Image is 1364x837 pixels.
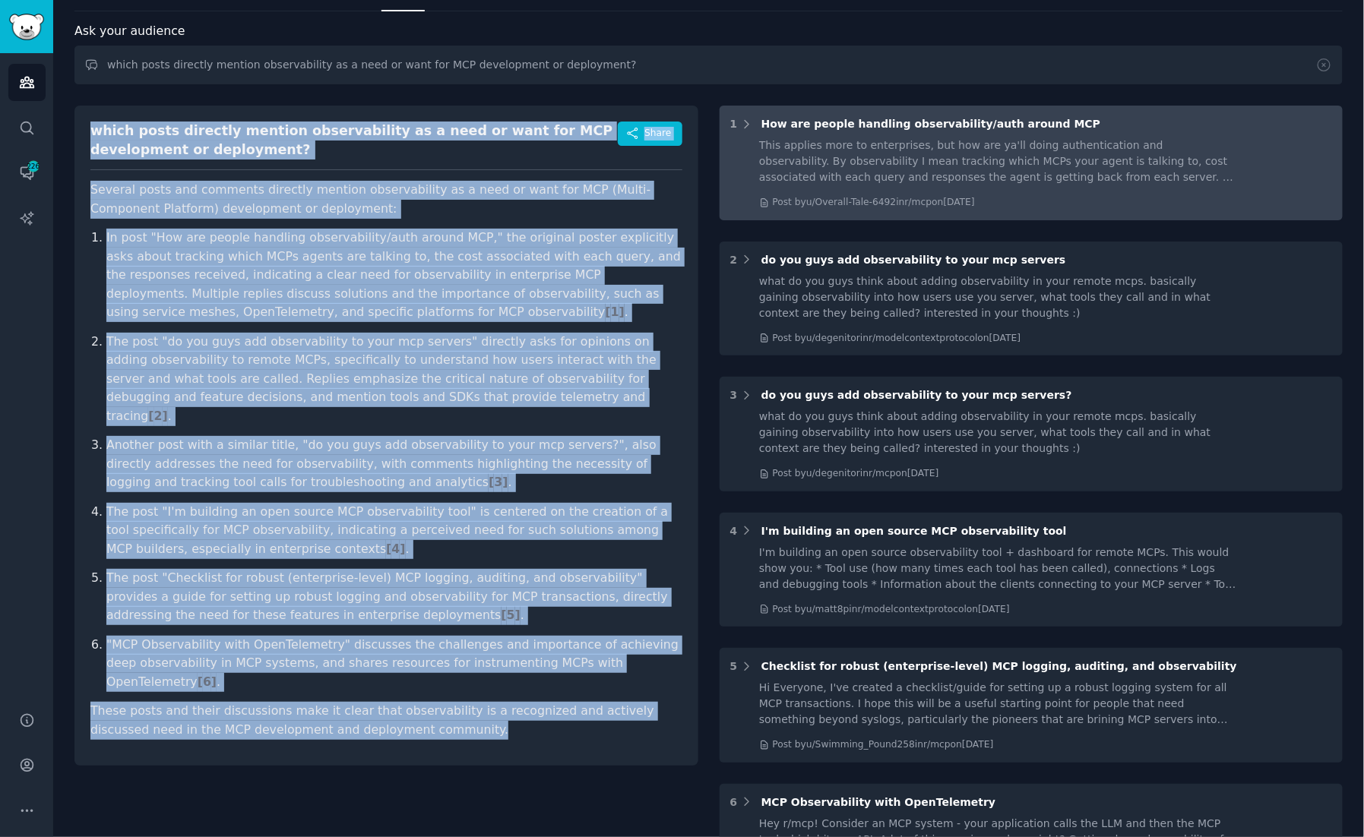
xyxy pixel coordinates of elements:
span: do you guys add observability to your mcp servers? [761,389,1072,401]
p: The post "do you guys add observability to your mcp servers" directly asks for opinions on adding... [106,333,682,426]
a: 226 [8,154,46,191]
div: Post by u/Overall-Tale-6492 in r/mcp on [DATE] [773,196,976,210]
div: 3 [730,387,738,403]
div: what do you guys think about adding observability in your remote mcps. basically gaining observab... [759,409,1236,456]
div: Post by u/degenitor in r/mcp on [DATE] [773,467,939,481]
span: How are people handling observability/auth around MCP [761,118,1101,130]
span: [ 3 ] [489,475,508,489]
div: 6 [730,794,738,810]
div: 5 [730,659,738,674]
p: "MCP Observability with OpenTelemetry" discusses the challenges and importance of achieving deep ... [106,636,682,692]
div: 1 [730,116,738,132]
span: [ 1 ] [606,305,625,319]
span: do you guys add observability to your mcp servers [761,254,1066,266]
div: 4 [730,523,738,539]
span: Checklist for robust (enterprise-level) MCP logging, auditing, and observability [761,660,1237,672]
button: Share [618,122,682,146]
span: [ 6 ] [198,674,217,689]
p: Several posts and comments directly mention observability as a need or want for MCP (Multi-Compon... [90,181,682,218]
div: Post by u/degenitor in r/modelcontextprotocol on [DATE] [773,332,1021,346]
span: [ 2 ] [148,409,167,423]
span: Ask your audience [74,22,185,41]
input: Ask this audience a question... [74,46,1343,84]
p: The post "I'm building an open source MCP observability tool" is centered on the creation of a to... [106,503,682,559]
span: [ 5 ] [502,608,521,622]
div: I'm building an open source observability tool + dashboard for remote MCPs. This would show you: ... [759,545,1236,592]
p: Another post with a similar title, "do you guys add observability to your mcp servers?", also dir... [106,436,682,492]
div: Hi Everyone, I've created a checklist/guide for setting up a robust logging system for all MCP tr... [759,680,1236,728]
span: Share [644,127,671,141]
div: Post by u/matt8p in r/modelcontextprotocol on [DATE] [773,603,1010,617]
p: These posts and their discussions make it clear that observability is a recognized and actively d... [90,702,682,739]
span: I'm building an open source MCP observability tool [761,525,1067,537]
span: 226 [27,161,40,172]
span: [ 4 ] [386,542,405,556]
div: which posts directly mention observability as a need or want for MCP development or deployment? [90,122,618,159]
p: The post "Checklist for robust (enterprise-level) MCP logging, auditing, and observability" provi... [106,569,682,625]
span: MCP Observability with OpenTelemetry [761,796,996,808]
div: Post by u/Swimming_Pound258 in r/mcp on [DATE] [773,738,994,752]
div: what do you guys think about adding observability in your remote mcps. basically gaining observab... [759,273,1236,321]
p: In post "How are people handling observability/auth around MCP," the original poster explicitly a... [106,229,682,322]
div: 2 [730,252,738,268]
div: This applies more to enterprises, but how are ya'll doing authentication and observability. By ob... [759,137,1236,185]
img: GummySearch logo [9,14,44,40]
